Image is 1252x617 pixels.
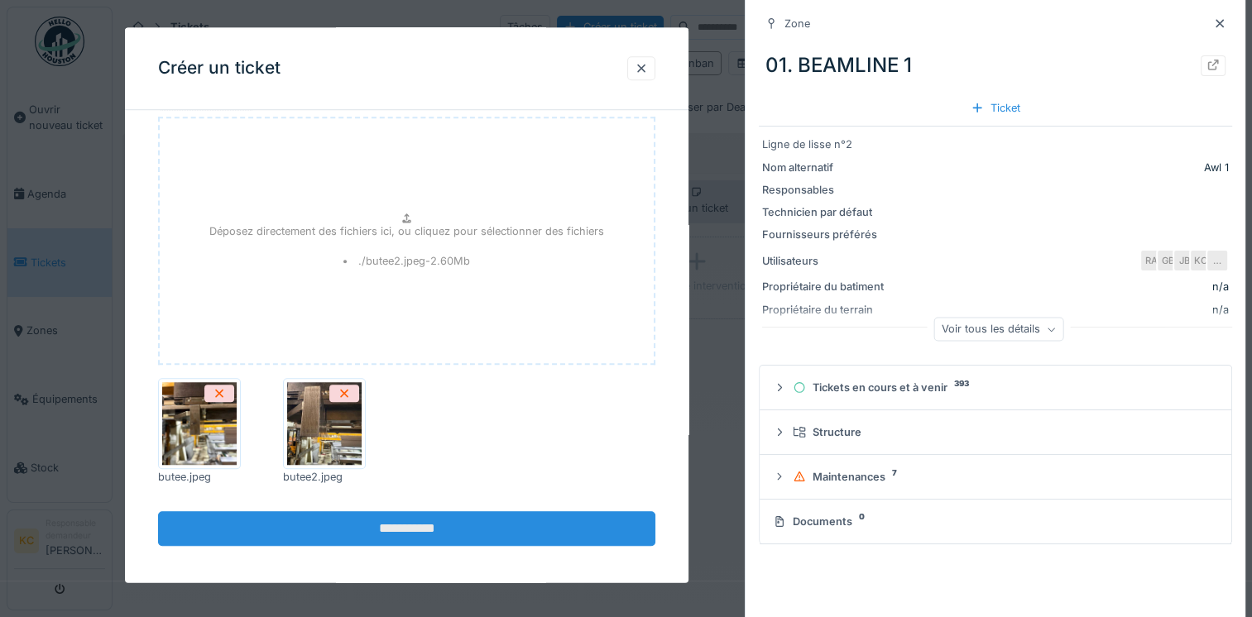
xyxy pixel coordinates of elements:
[1139,249,1163,272] div: RA
[766,417,1225,447] summary: Structure
[287,383,362,466] img: kj6zh3espws3sayhv8l3rat98hac
[1206,249,1229,272] div: …
[158,59,281,79] h3: Créer un ticket
[784,16,810,31] div: Zone
[762,302,886,318] div: Propriétaire du terrain
[933,318,1063,342] div: Voir tous les détails
[793,424,1211,440] div: Structure
[158,470,241,485] div: butee.jpeg
[762,253,886,269] div: Utilisateurs
[1189,249,1212,272] div: KC
[893,302,1229,318] div: n/a
[209,224,604,240] p: Déposez directement des fichiers ici, ou cliquez pour sélectionner des fichiers
[766,462,1225,492] summary: Maintenances7
[343,253,470,269] li: ./butee2.jpeg - 2.60 Mb
[766,372,1225,403] summary: Tickets en cours et à venir393
[762,279,886,294] div: Propriétaire du batiment
[773,514,1211,529] div: Documents
[793,380,1211,395] div: Tickets en cours et à venir
[1173,249,1196,272] div: JB
[762,227,886,242] div: Fournisseurs préférés
[762,136,1229,152] div: Ligne de lisse n°2
[762,182,886,198] div: Responsables
[893,160,1229,175] div: Awl 1
[162,383,237,466] img: 89yi7idezte4b6e1fyy53keupivu
[759,44,1232,87] div: 01. BEAMLINE 1
[1156,249,1179,272] div: GB
[762,160,886,175] div: Nom alternatif
[793,469,1211,485] div: Maintenances
[1212,279,1229,294] div: n/a
[283,470,366,485] div: butee2.jpeg
[766,506,1225,537] summary: Documents0
[762,204,886,220] div: Technicien par défaut
[964,97,1027,119] div: Ticket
